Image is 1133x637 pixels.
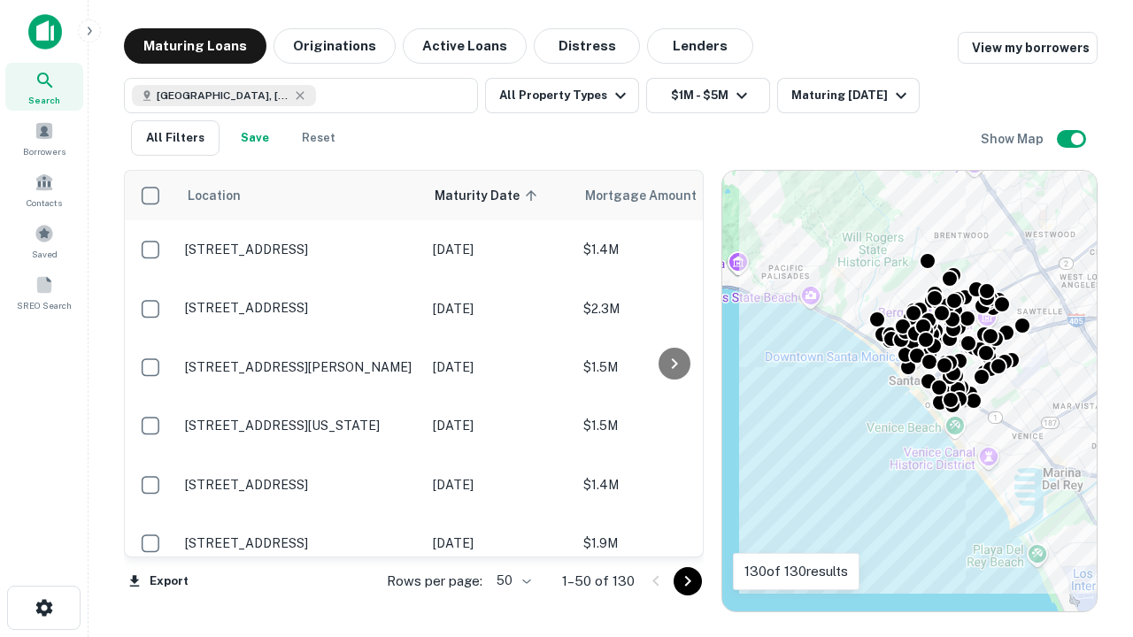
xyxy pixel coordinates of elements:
p: 130 of 130 results [744,561,848,582]
button: All Property Types [485,78,639,113]
a: Saved [5,217,83,265]
th: Location [176,171,424,220]
div: 0 0 [722,171,1097,611]
button: Active Loans [403,28,527,64]
p: [DATE] [433,475,566,495]
th: Maturity Date [424,171,574,220]
span: [GEOGRAPHIC_DATA], [GEOGRAPHIC_DATA], [GEOGRAPHIC_DATA] [157,88,289,104]
p: [STREET_ADDRESS][US_STATE] [185,418,415,434]
p: Rows per page: [387,571,482,592]
p: [DATE] [433,416,566,435]
a: Borrowers [5,114,83,162]
button: Export [124,568,193,595]
p: $1.5M [583,416,760,435]
p: $1.9M [583,533,760,553]
span: Search [28,93,60,107]
p: [STREET_ADDRESS] [185,477,415,493]
p: [DATE] [433,240,566,259]
p: [STREET_ADDRESS][PERSON_NAME] [185,359,415,375]
p: $1.4M [583,475,760,495]
img: capitalize-icon.png [28,14,62,50]
span: Contacts [27,196,62,210]
h6: Show Map [981,129,1046,149]
p: $1.4M [583,240,760,259]
button: Distress [534,28,640,64]
div: Maturing [DATE] [791,85,912,106]
a: SREO Search [5,268,83,316]
p: 1–50 of 130 [562,571,635,592]
button: Save your search to get updates of matches that match your search criteria. [227,120,283,156]
a: Contacts [5,165,83,213]
p: $2.3M [583,299,760,318]
span: SREO Search [17,298,72,312]
p: [DATE] [433,299,566,318]
div: 50 [489,568,534,594]
a: Search [5,63,83,111]
button: Lenders [647,28,753,64]
button: Go to next page [674,567,702,595]
button: Reset [290,120,347,156]
span: Borrowers [23,144,66,158]
p: [STREET_ADDRESS] [185,535,415,551]
iframe: Chat Widget [1044,495,1133,580]
p: [STREET_ADDRESS] [185,300,415,316]
span: Location [187,185,241,206]
button: $1M - $5M [646,78,770,113]
a: View my borrowers [958,32,1098,64]
p: [DATE] [433,533,566,553]
p: [STREET_ADDRESS] [185,242,415,257]
span: Maturity Date [435,185,543,206]
button: Originations [274,28,396,64]
p: [DATE] [433,357,566,377]
span: Mortgage Amount [585,185,720,206]
span: Saved [32,247,58,261]
p: $1.5M [583,357,760,377]
th: Mortgage Amount [574,171,769,220]
button: [GEOGRAPHIC_DATA], [GEOGRAPHIC_DATA], [GEOGRAPHIC_DATA] [124,78,478,113]
button: All Filters [131,120,220,156]
button: Maturing [DATE] [777,78,920,113]
button: Maturing Loans [124,28,266,64]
